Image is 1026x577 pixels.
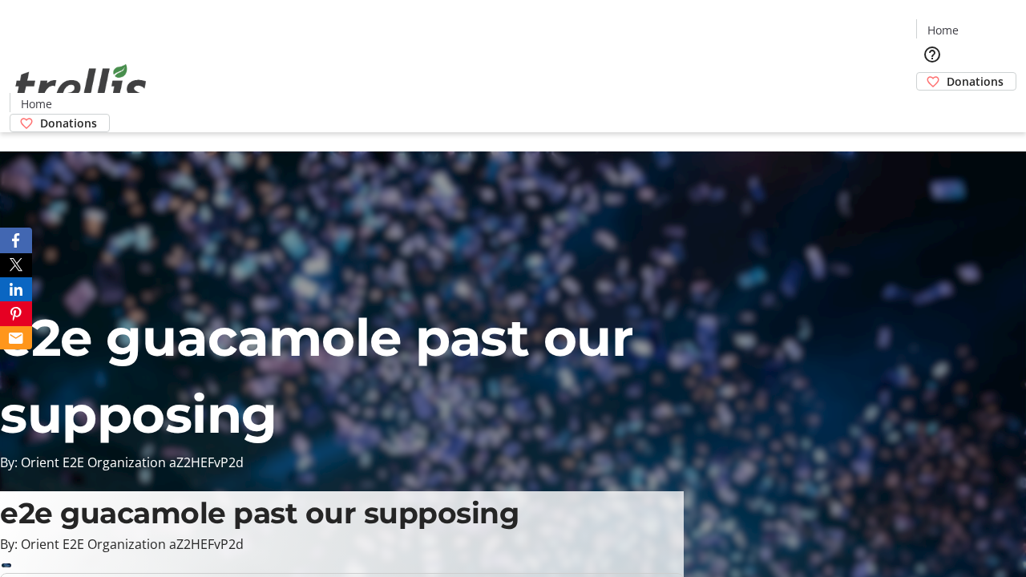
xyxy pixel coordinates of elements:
span: Donations [947,73,1004,90]
a: Donations [10,114,110,132]
span: Home [927,22,959,38]
a: Donations [916,72,1016,91]
span: Home [21,95,52,112]
button: Cart [916,91,948,123]
a: Home [917,22,968,38]
span: Donations [40,115,97,131]
img: Orient E2E Organization aZ2HEFvP2d's Logo [10,46,152,127]
a: Home [10,95,62,112]
button: Help [916,38,948,71]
